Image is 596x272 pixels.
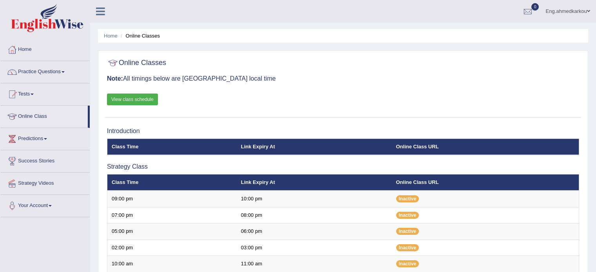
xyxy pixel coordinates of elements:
[0,150,90,170] a: Success Stories
[107,57,166,69] h2: Online Classes
[107,191,237,207] td: 09:00 pm
[0,39,90,58] a: Home
[107,223,237,240] td: 05:00 pm
[392,174,579,191] th: Online Class URL
[396,212,419,219] span: Inactive
[237,240,392,256] td: 03:00 pm
[0,61,90,81] a: Practice Questions
[0,106,88,125] a: Online Class
[396,228,419,235] span: Inactive
[237,174,392,191] th: Link Expiry At
[107,75,123,82] b: Note:
[396,260,419,267] span: Inactive
[107,128,579,135] h3: Introduction
[107,240,237,256] td: 02:00 pm
[237,191,392,207] td: 10:00 pm
[104,33,118,39] a: Home
[107,207,237,223] td: 07:00 pm
[107,174,237,191] th: Class Time
[0,173,90,192] a: Strategy Videos
[107,94,158,105] a: View class schedule
[392,139,579,155] th: Online Class URL
[237,207,392,223] td: 08:00 pm
[396,244,419,251] span: Inactive
[237,223,392,240] td: 06:00 pm
[396,195,419,202] span: Inactive
[107,75,579,82] h3: All timings below are [GEOGRAPHIC_DATA] local time
[0,83,90,103] a: Tests
[107,163,579,170] h3: Strategy Class
[0,195,90,214] a: Your Account
[107,139,237,155] th: Class Time
[531,3,539,11] span: 0
[237,139,392,155] th: Link Expiry At
[0,128,90,148] a: Predictions
[119,32,160,40] li: Online Classes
